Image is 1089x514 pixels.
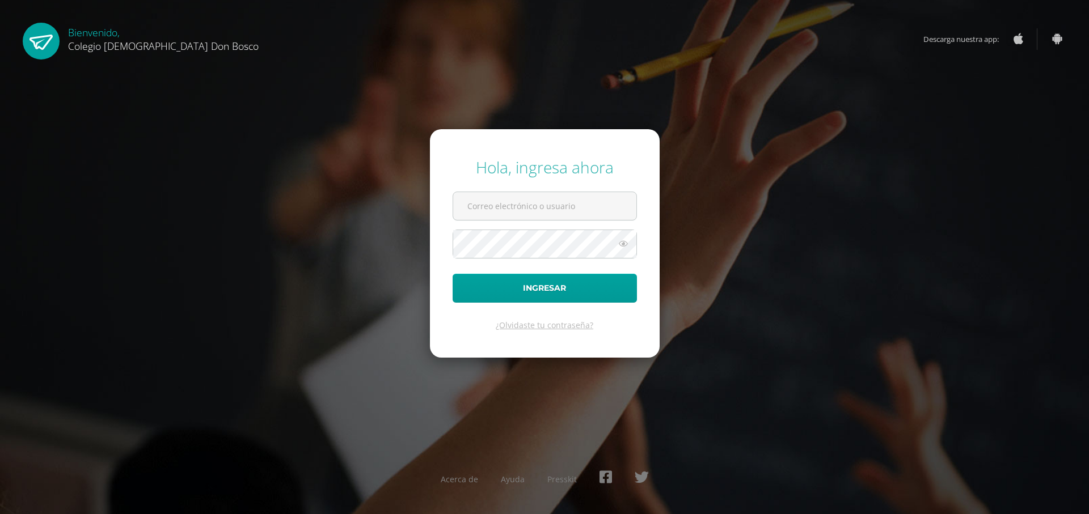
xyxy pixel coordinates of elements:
a: Ayuda [501,474,525,485]
div: Hola, ingresa ahora [453,156,637,178]
button: Ingresar [453,274,637,303]
a: Presskit [547,474,577,485]
input: Correo electrónico o usuario [453,192,636,220]
span: Descarga nuestra app: [923,28,1010,50]
a: ¿Olvidaste tu contraseña? [496,320,593,330]
span: Colegio [DEMOGRAPHIC_DATA] Don Bosco [68,39,259,53]
a: Acerca de [441,474,478,485]
div: Bienvenido, [68,23,259,53]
